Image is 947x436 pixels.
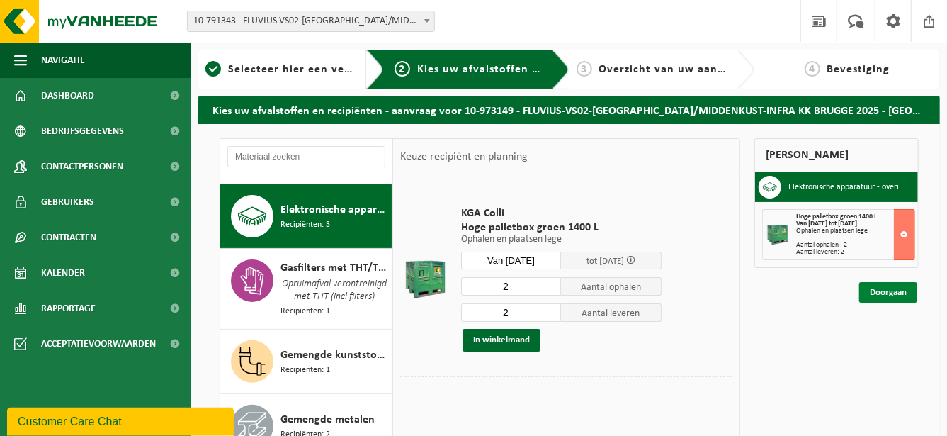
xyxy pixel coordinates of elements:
span: Rapportage [41,291,96,326]
button: Gemengde kunststoffen (niet-recycleerbaar), exclusief PVC Recipiënten: 1 [220,330,392,394]
span: 2 [395,61,410,77]
span: Bevestiging [827,64,890,75]
h3: Elektronische apparatuur - overige (OVE) [788,176,907,199]
span: 3 [577,61,592,77]
button: Elektronische apparatuur - overige (OVE) Recipiënten: 3 [220,184,392,249]
span: Recipiënten: 3 [280,218,330,232]
a: 1Selecteer hier een vestiging [205,61,356,78]
span: Overzicht van uw aanvraag [599,64,749,75]
span: Selecteer hier een vestiging [228,64,381,75]
h2: Kies uw afvalstoffen en recipiënten - aanvraag voor 10-973149 - FLUVIUS-VS02-[GEOGRAPHIC_DATA]/MI... [198,96,940,123]
span: Gemengde metalen [280,411,375,428]
span: 10-791343 - FLUVIUS VS02-BRUGGE/MIDDENKUST [188,11,434,31]
iframe: chat widget [7,405,237,436]
span: Opruimafval verontreinigd met THT (incl filters) [280,276,388,305]
button: Gasfilters met THT/TBM Opruimafval verontreinigd met THT (incl filters) Recipiënten: 1 [220,249,392,330]
span: Gasfilters met THT/TBM [280,259,388,276]
div: [PERSON_NAME] [754,138,919,172]
span: Gemengde kunststoffen (niet-recycleerbaar), exclusief PVC [280,347,388,364]
span: Elektronische apparatuur - overige (OVE) [280,201,388,218]
span: 4 [805,61,820,77]
span: KGA Colli [461,206,662,220]
span: Acceptatievoorwaarden [41,326,156,362]
span: Aantal leveren [561,303,662,322]
span: Gebruikers [41,184,94,220]
div: Aantal leveren: 2 [796,249,914,256]
span: Navigatie [41,43,85,78]
span: Contracten [41,220,96,255]
span: 1 [205,61,221,77]
span: Contactpersonen [41,149,123,184]
input: Materiaal zoeken [227,146,385,167]
span: Hoge palletbox groen 1400 L [796,213,877,220]
input: Selecteer datum [461,252,562,269]
div: Keuze recipiënt en planning [393,139,535,174]
div: Ophalen en plaatsen lege [796,228,914,235]
button: In winkelmand [463,329,540,352]
a: Doorgaan [859,282,917,303]
span: 10-791343 - FLUVIUS VS02-BRUGGE/MIDDENKUST [187,11,435,32]
span: tot [DATE] [586,257,624,266]
span: Recipiënten: 1 [280,305,330,318]
span: Hoge palletbox groen 1400 L [461,220,662,235]
span: Kalender [41,255,85,291]
span: Recipiënten: 1 [280,364,330,377]
p: Ophalen en plaatsen lege [461,235,662,245]
span: Aantal ophalen [561,277,662,296]
span: Dashboard [41,78,94,113]
div: Aantal ophalen : 2 [796,242,914,249]
span: Bedrijfsgegevens [41,113,124,149]
span: Kies uw afvalstoffen en recipiënten [417,64,612,75]
strong: Van [DATE] tot [DATE] [796,220,857,228]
